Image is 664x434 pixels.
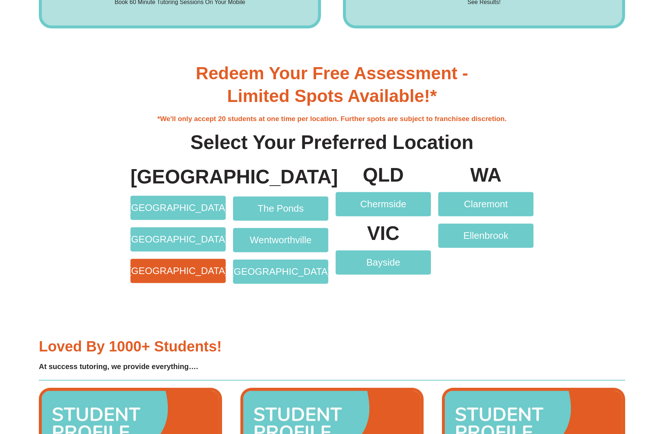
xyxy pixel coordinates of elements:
a: [GEOGRAPHIC_DATA] [130,259,226,283]
a: [GEOGRAPHIC_DATA] [233,260,328,284]
a: Chermside [336,192,431,216]
a: Ellenbrook [438,224,534,248]
p: VIC [336,224,431,243]
a: Claremont [438,192,534,216]
span: Chermside [360,200,406,209]
a: Wentworthville [233,228,328,252]
h4: At success tutoring, we provide everything…. [39,361,327,373]
span: The Ponds [258,204,304,214]
iframe: Chat Widget [627,399,664,434]
span: [GEOGRAPHIC_DATA] [129,266,228,276]
span: [GEOGRAPHIC_DATA] [231,267,331,277]
h3: Redeem Your Free Assessment - Limited Spots Available!* [123,62,541,108]
span: [GEOGRAPHIC_DATA] [129,203,228,213]
span: Ellenbrook [464,231,509,241]
p: QLD [336,165,431,185]
a: [GEOGRAPHIC_DATA] [130,227,226,252]
b: Select Your Preferred Location [191,132,474,153]
span: Claremont [464,200,508,209]
h4: [GEOGRAPHIC_DATA] [130,165,226,189]
span: Wentworthville [250,236,312,245]
h3: Loved by 1000+ students! [39,339,327,354]
a: Bayside [336,251,431,275]
a: [GEOGRAPHIC_DATA] [130,196,226,220]
p: WA [438,165,534,185]
span: Bayside [366,258,401,267]
a: The Ponds [233,197,328,221]
h4: *We'll only accept 20 students at one time per location. Further spots are subject to franchisee ... [123,115,541,124]
span: [GEOGRAPHIC_DATA] [129,235,228,244]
